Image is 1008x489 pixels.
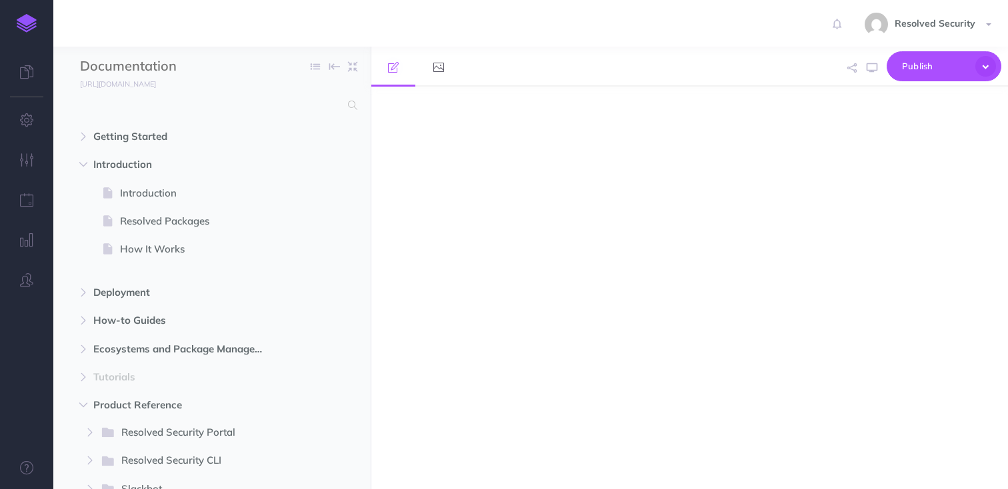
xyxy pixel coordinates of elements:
span: Publish [902,56,969,77]
input: Search [80,93,340,117]
span: Resolved Security Portal [121,424,271,442]
span: Introduction [120,185,291,201]
img: 8b1647bb1cd73c15cae5ed120f1c6fc6.jpg [865,13,888,36]
span: Deployment [93,284,274,300]
span: How-to Guides [93,312,274,328]
span: Getting Started [93,129,274,145]
a: [URL][DOMAIN_NAME] [53,77,169,90]
button: Publish [887,51,1001,81]
span: Ecosystems and Package Managers [93,341,274,357]
img: logo-mark.svg [17,14,37,33]
small: [URL][DOMAIN_NAME] [80,79,156,89]
input: Documentation Name [80,57,237,77]
span: Tutorials [93,369,274,385]
span: Resolved Packages [120,213,291,229]
span: Introduction [93,157,274,173]
span: Product Reference [93,397,274,413]
span: How It Works [120,241,291,257]
span: Resolved Security CLI [121,452,271,470]
span: Resolved Security [888,17,982,29]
